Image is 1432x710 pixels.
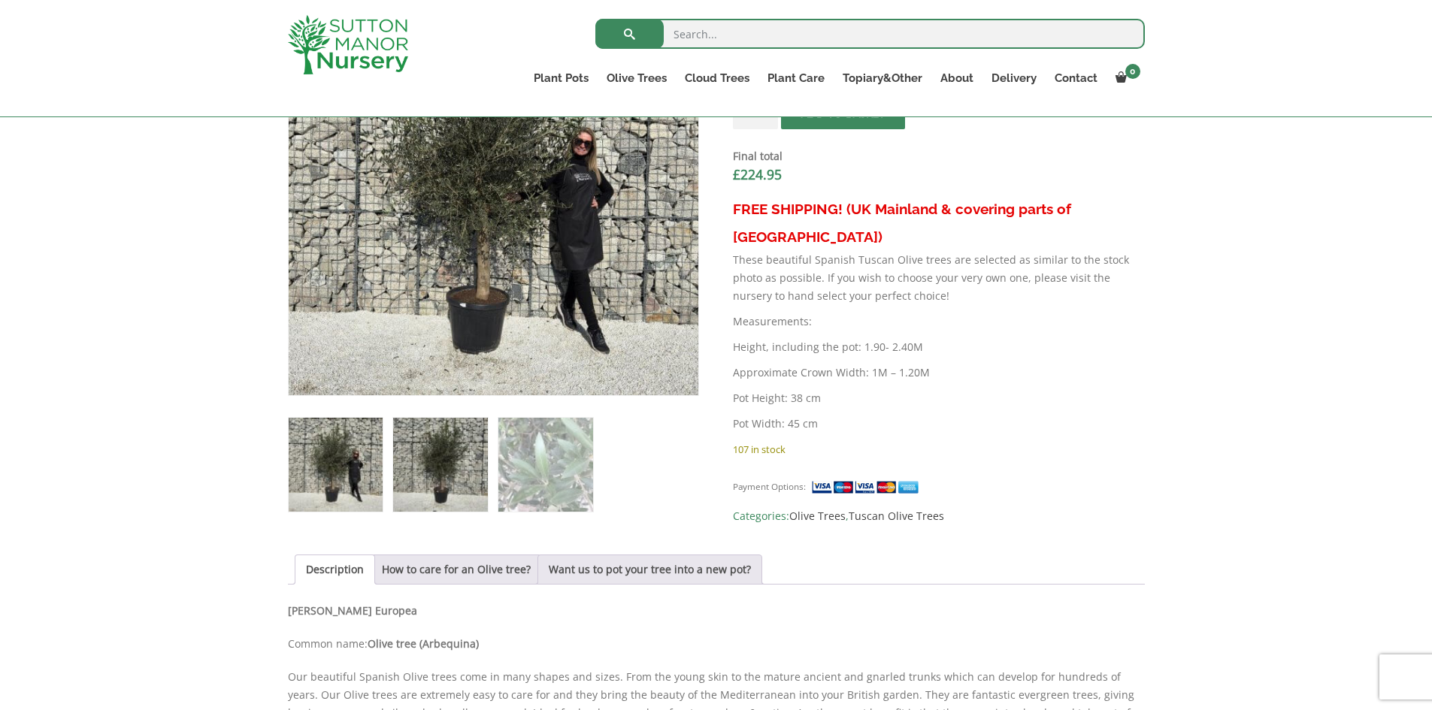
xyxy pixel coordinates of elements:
p: 107 in stock [733,440,1144,458]
p: Pot Width: 45 cm [733,415,1144,433]
span: 0 [1125,64,1140,79]
a: Olive Trees [789,509,846,523]
p: Height, including the pot: 1.90- 2.40M [733,338,1144,356]
a: Olive Trees [598,68,676,89]
a: About [931,68,982,89]
p: Measurements: [733,313,1144,331]
p: These beautiful Spanish Tuscan Olive trees are selected as similar to the stock photo as possible... [733,251,1144,305]
img: logo [288,15,408,74]
a: Delivery [982,68,1046,89]
a: Topiary&Other [834,68,931,89]
p: Common name: [288,635,1145,653]
span: Categories: , [733,507,1144,525]
a: 0 [1107,68,1145,89]
b: [PERSON_NAME] Europea [288,603,417,618]
p: Pot Height: 38 cm [733,389,1144,407]
span: £ [733,165,740,183]
h3: FREE SHIPPING! (UK Mainland & covering parts of [GEOGRAPHIC_DATA]) [733,195,1144,251]
a: Plant Pots [525,68,598,89]
p: Approximate Crown Width: 1M – 1.20M [733,364,1144,382]
a: Description [306,555,364,584]
img: Tuscan Olive Tree XXL 1.90 - 2.40 - Image 3 [498,418,592,512]
a: Contact [1046,68,1107,89]
input: Search... [595,19,1145,49]
bdi: 224.95 [733,165,782,183]
a: Cloud Trees [676,68,758,89]
img: Tuscan Olive Tree XXL 1.90 - 2.40 [289,418,383,512]
img: Tuscan Olive Tree XXL 1.90 - 2.40 - Image 2 [393,418,487,512]
a: Want us to pot your tree into a new pot? [549,555,751,584]
a: Plant Care [758,68,834,89]
a: Tuscan Olive Trees [849,509,944,523]
small: Payment Options: [733,481,806,492]
b: Olive tree (Arbequina) [368,636,479,651]
dt: Final total [733,147,1144,165]
img: payment supported [811,479,924,495]
a: How to care for an Olive tree? [382,555,531,584]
